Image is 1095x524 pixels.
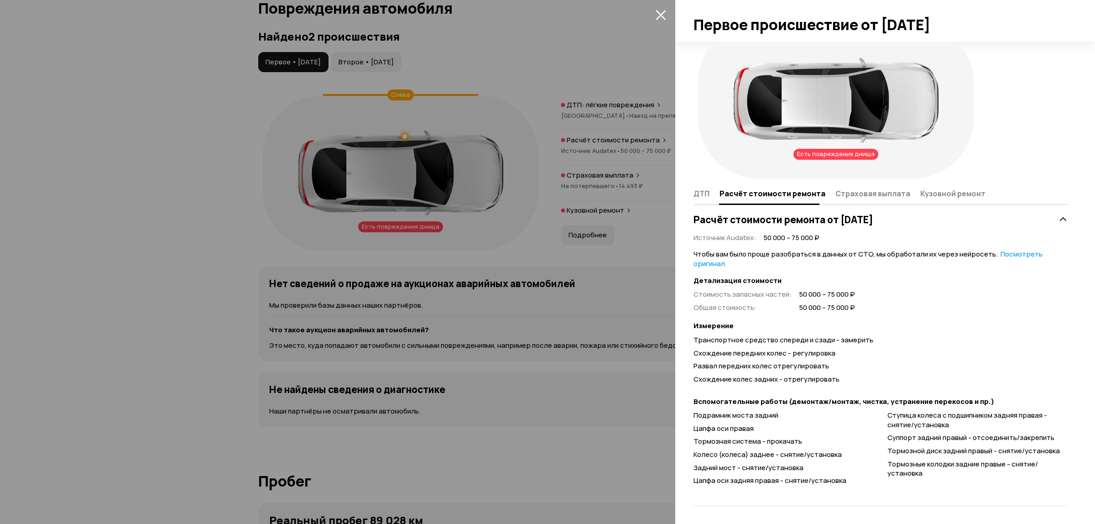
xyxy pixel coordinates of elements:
a: Посмотреть оригинал [693,249,1043,268]
span: Развал передних колес отрегулировать [693,361,829,371]
strong: Вспомогательные работы (демонтаж/монтаж, чистка, устранение перекосов и пр.) [693,397,1068,407]
span: Схождение передних колес - регулировка [693,348,835,358]
span: Транспортное средство спереди и сзади - замерить [693,335,873,345]
span: ДТП [693,189,709,198]
span: Общая стоимость : [693,303,756,312]
button: закрыть [653,7,668,22]
span: Суппорт задний правый - отсоединить/закрепить [887,433,1054,442]
span: Цапфа оси задняя правая - снятие/установка [693,476,846,485]
span: Подрамник моста задний [693,410,778,420]
span: Источник Audatex : [693,233,756,242]
span: Колесо (колеса) заднее - снятие/установка [693,450,842,459]
span: Чтобы вам было проще разобраться в данных от СТО, мы обработали их через нейросеть. [693,249,1043,268]
span: Тормозные колодки задние правые - снятие/установка [887,459,1038,478]
h3: Расчёт стоимости ремонта от [DATE] [693,214,873,225]
span: Страховая выплата [835,189,910,198]
strong: Детализация стоимости [693,276,1068,286]
div: Есть повреждения днища [793,149,878,160]
span: Задний мост - снятие/установка [693,463,803,472]
span: Кузовной ремонт [920,189,985,198]
span: 50 000 – 75 000 ₽ [763,233,819,243]
strong: Измерение [693,321,1068,331]
span: Тормозной диск задний правый - снятие/установка [887,446,1060,456]
span: Тормозная система - прокачать [693,436,802,446]
span: 50 000 – 75 000 ₽ [799,290,855,299]
span: Расчёт стоимости ремонта [720,189,825,198]
span: 50 000 – 75 000 ₽ [799,303,855,313]
span: Схождение колес задних - отрегулировать [693,374,839,384]
span: Стоимость запасных частей : [693,289,792,299]
span: Ступица колеса с подшипником задняя правая - снятие/установка [887,410,1047,430]
span: Цапфа оси правая [693,424,754,433]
